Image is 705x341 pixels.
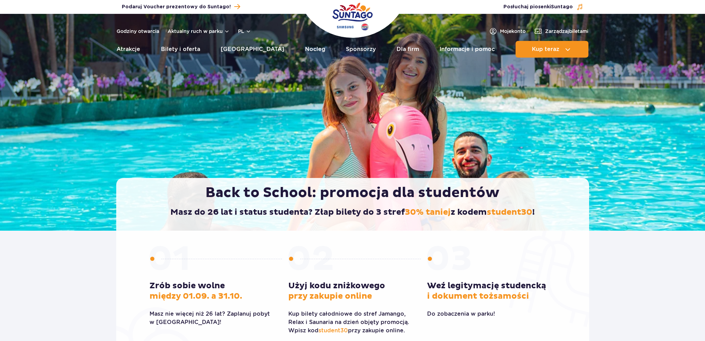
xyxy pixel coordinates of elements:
[545,28,588,35] span: Zarządzaj biletami
[516,41,588,58] button: Kup teraz
[346,41,376,58] a: Sponsorzy
[551,5,573,9] span: Suntago
[534,27,588,35] a: Zarządzajbiletami
[150,281,278,301] h3: Zrób sobie wolne
[168,28,230,34] button: Aktualny ruch w parku
[288,310,417,335] p: Kup bilety całodniowe do stref Jamango, Relax i Saunaria na dzień objęty promocją. Wpisz kod przy...
[117,28,159,35] a: Godziny otwarcia
[440,41,495,58] a: Informacje i pomoc
[532,46,559,52] span: Kup teraz
[305,41,325,58] a: Nocleg
[503,3,573,10] span: Posłuchaj piosenki
[238,28,251,35] button: pl
[500,28,526,35] span: Moje konto
[161,41,200,58] a: Bilety i oferta
[427,291,529,301] span: i dokument tożsamości
[318,327,348,334] span: student30
[131,184,575,202] h1: Back to School: promocja dla studentów
[150,291,242,301] span: między 01.09. a 31.10.
[405,207,451,218] span: 30% taniej
[117,41,140,58] a: Atrakcje
[397,41,419,58] a: Dla firm
[288,291,372,301] span: przy zakupie online
[487,207,532,218] span: student30
[122,2,240,11] a: Podaruj Voucher prezentowy do Suntago!
[150,310,278,326] p: Masz nie więcej niż 26 lat? Zaplanuj pobyt w [GEOGRAPHIC_DATA]!
[288,281,417,301] h3: Użyj kodu zniżkowego
[427,281,555,301] h3: Weź legitymację studencką
[131,207,575,218] h2: Masz do 26 lat i status studenta? Złap bilety do 3 stref z kodem !
[122,3,231,10] span: Podaruj Voucher prezentowy do Suntago!
[427,310,555,318] p: Do zobaczenia w parku!
[221,41,284,58] a: [GEOGRAPHIC_DATA]
[489,27,526,35] a: Mojekonto
[503,3,583,10] button: Posłuchaj piosenkiSuntago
